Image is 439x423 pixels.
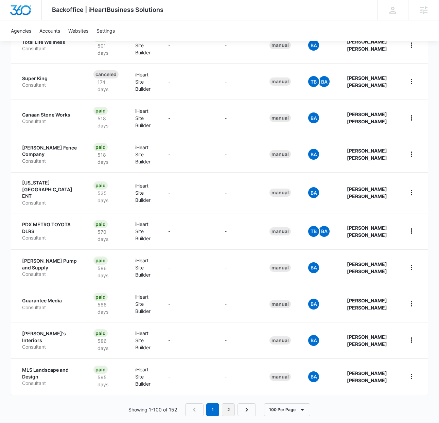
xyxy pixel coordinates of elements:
button: home [406,149,417,160]
strong: [PERSON_NAME] [PERSON_NAME] [347,261,387,274]
p: iHeart Site Builder [135,182,152,204]
p: Consultant [22,158,77,164]
td: - [216,136,261,172]
div: Manual [269,150,291,158]
em: 1 [206,403,219,416]
td: - [160,27,216,63]
td: - [160,249,216,286]
div: Paid [93,107,108,115]
button: 100 Per Page [264,403,310,416]
td: - [160,358,216,395]
div: Manual [269,336,291,345]
td: - [160,286,216,322]
span: BA [319,226,330,237]
p: [PERSON_NAME] Pump and Supply [22,258,77,271]
p: iHeart Site Builder [135,107,152,129]
div: Paid [93,293,108,301]
td: - [216,27,261,63]
div: Manual [269,227,291,235]
td: - [216,63,261,100]
p: Canaan Stone Works [22,111,77,118]
p: 535 days [93,190,119,204]
a: [PERSON_NAME] Fence CompanyConsultant [22,144,77,164]
button: home [406,112,417,123]
button: home [406,226,417,236]
p: iHeart Site Builder [135,35,152,56]
a: Next Page [238,403,256,416]
p: Consultant [22,118,77,125]
button: home [406,76,417,87]
p: PDX METRO TOYOTA DLRS [22,221,77,234]
p: Showing 1-100 of 152 [128,406,177,413]
div: Manual [269,41,291,49]
div: Paid [93,257,108,265]
a: Canaan Stone WorksConsultant [22,111,77,125]
p: iHeart Site Builder [135,330,152,351]
p: iHeart Site Builder [135,257,152,278]
td: - [216,286,261,322]
div: Paid [93,220,108,228]
p: Consultant [22,343,77,350]
span: Backoffice | iHeartBusiness Solutions [52,6,163,13]
span: TB [308,226,319,237]
strong: [PERSON_NAME] [PERSON_NAME] [347,186,387,199]
p: Consultant [22,82,77,88]
div: Manual [269,114,291,122]
strong: [PERSON_NAME] [PERSON_NAME] [347,111,387,124]
td: - [216,358,261,395]
div: Paid [93,366,108,374]
p: 586 days [93,301,119,315]
button: home [406,262,417,273]
a: Guarantee MediaConsultant [22,297,77,311]
div: Manual [269,373,291,381]
span: BA [308,187,319,198]
a: Accounts [35,20,64,41]
span: BA [308,262,319,273]
p: [US_STATE][GEOGRAPHIC_DATA] ENT [22,179,77,199]
strong: [PERSON_NAME] [PERSON_NAME] [347,225,387,238]
p: 570 days [93,228,119,243]
button: home [406,187,417,198]
p: iHeart Site Builder [135,71,152,92]
p: Super King [22,75,77,82]
p: Consultant [22,271,77,278]
td: - [216,213,261,249]
span: BA [308,40,319,51]
a: MLS Landscape and DesignConsultant [22,367,77,387]
button: home [406,40,417,51]
p: 586 days [93,265,119,279]
p: 518 days [93,115,119,129]
a: [US_STATE][GEOGRAPHIC_DATA] ENTConsultant [22,179,77,206]
p: [PERSON_NAME] Fence Company [22,144,77,158]
a: Total Life WellnessConsultant [22,39,77,52]
a: Page 2 [222,403,235,416]
p: iHeart Site Builder [135,144,152,165]
td: - [160,322,216,358]
strong: [PERSON_NAME] [PERSON_NAME] [347,298,387,311]
a: Websites [64,20,92,41]
div: Manual [269,300,291,308]
td: - [160,172,216,213]
p: Consultant [22,45,77,52]
div: Canceled [93,70,119,78]
td: - [160,100,216,136]
p: iHeart Site Builder [135,221,152,242]
p: iHeart Site Builder [135,293,152,315]
p: Consultant [22,380,77,387]
p: MLS Landscape and Design [22,367,77,380]
td: - [160,213,216,249]
button: home [406,298,417,309]
div: Paid [93,143,108,151]
p: 174 days [93,78,119,93]
a: Super KingConsultant [22,75,77,88]
p: 595 days [93,374,119,388]
td: - [216,172,261,213]
a: Agencies [7,20,35,41]
span: BA [319,76,330,87]
span: BA [308,149,319,160]
nav: Pagination [185,403,256,416]
button: home [406,335,417,346]
p: Guarantee Media [22,297,77,304]
p: 501 days [93,42,119,56]
p: 586 days [93,337,119,352]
